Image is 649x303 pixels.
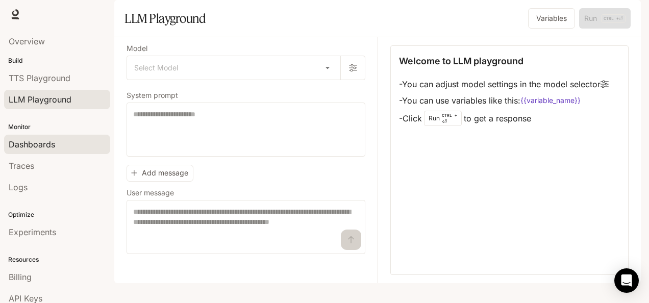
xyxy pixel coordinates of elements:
p: System prompt [127,92,178,99]
li: - You can adjust model settings in the model selector [399,76,609,92]
li: - Click to get a response [399,109,609,128]
div: Open Intercom Messenger [614,268,639,293]
li: - You can use variables like this: [399,92,609,109]
h1: LLM Playground [124,8,206,29]
p: ⏎ [442,112,457,124]
button: Variables [528,8,575,29]
p: Model [127,45,147,52]
p: User message [127,189,174,196]
p: Welcome to LLM playground [399,54,523,68]
button: Add message [127,165,193,182]
code: {{variable_name}} [520,95,581,106]
div: Run [424,111,462,126]
p: CTRL + [442,112,457,118]
div: Select Model [127,56,340,80]
span: Select Model [134,63,178,73]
